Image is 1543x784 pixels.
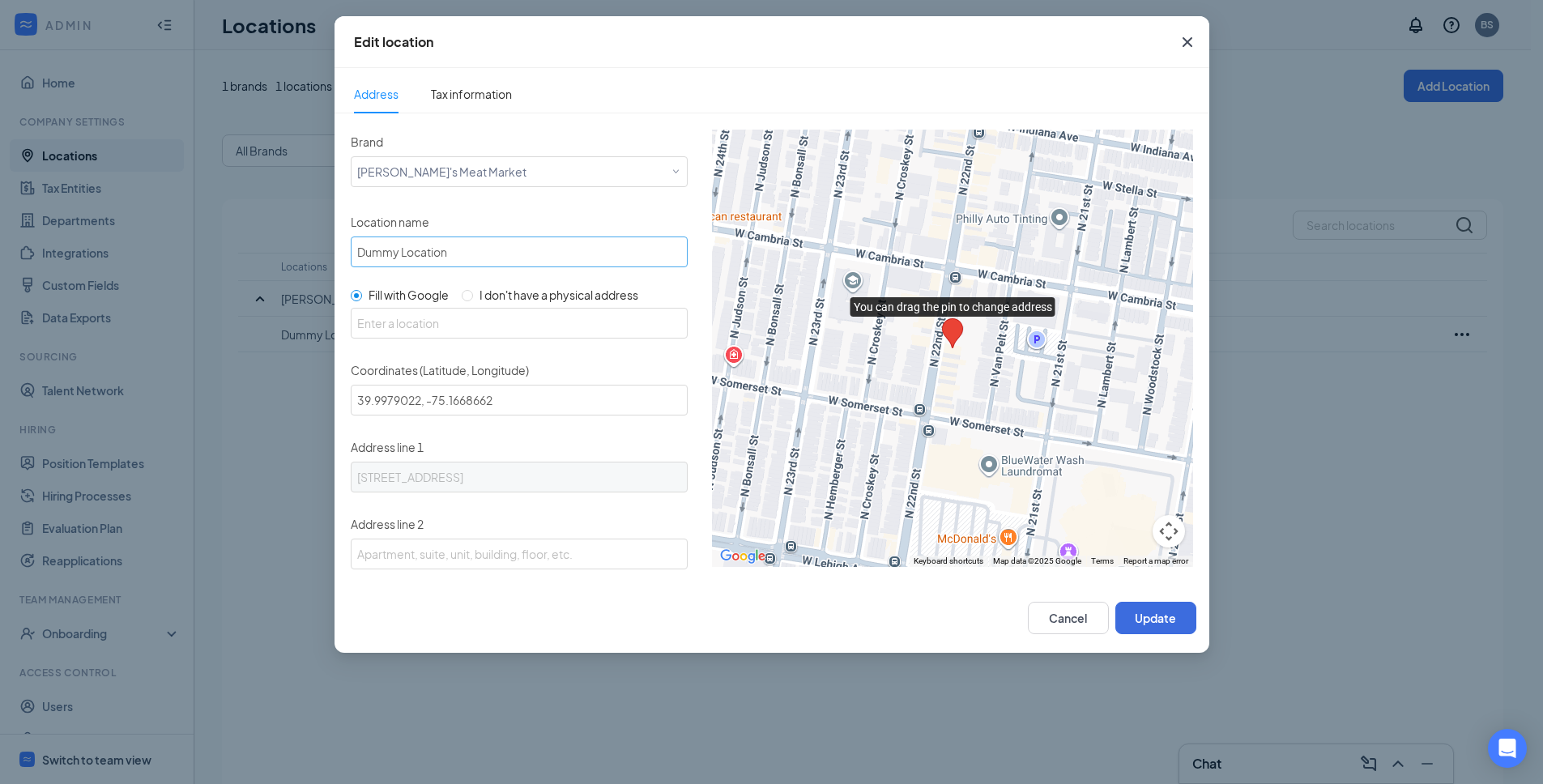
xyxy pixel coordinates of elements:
[1488,729,1527,768] div: Open Intercom Messenger
[357,157,526,180] span: [PERSON_NAME]'s Meat Market
[351,308,688,339] input: Enter a location
[351,385,688,415] input: Latitude, Longitude
[1091,556,1114,565] a: Terms (opens in new tab)
[351,539,688,569] input: Apartment, suite, unit, building, floor, etc.
[716,546,769,567] img: Google
[1153,515,1185,548] button: Map camera controls
[351,363,529,377] span: Coordinates (Latitude, Longitude)
[1123,556,1188,565] a: Report a map error
[942,318,963,348] div: You can drag the pin to change address
[431,87,512,101] span: Tax information
[351,440,424,454] span: Address line 1
[354,33,433,51] div: Edit location
[993,556,1081,565] span: Map data ©2025 Google
[914,556,983,567] button: Keyboard shortcuts
[1166,16,1209,68] button: Close
[716,546,769,567] a: Open this area in Google Maps (opens a new window)
[369,288,449,302] span: Fill with Google
[351,134,383,149] span: Brand
[1178,32,1197,52] svg: Cross
[354,75,399,113] span: Address
[1028,602,1109,634] button: Cancel
[357,157,538,180] div: [object Object]
[351,462,688,492] input: Street address, P.O. box, company name, c/o
[351,517,424,531] span: Address line 2
[480,288,638,302] span: I don't have a physical address
[351,215,429,229] span: Location name
[1115,602,1196,634] button: Update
